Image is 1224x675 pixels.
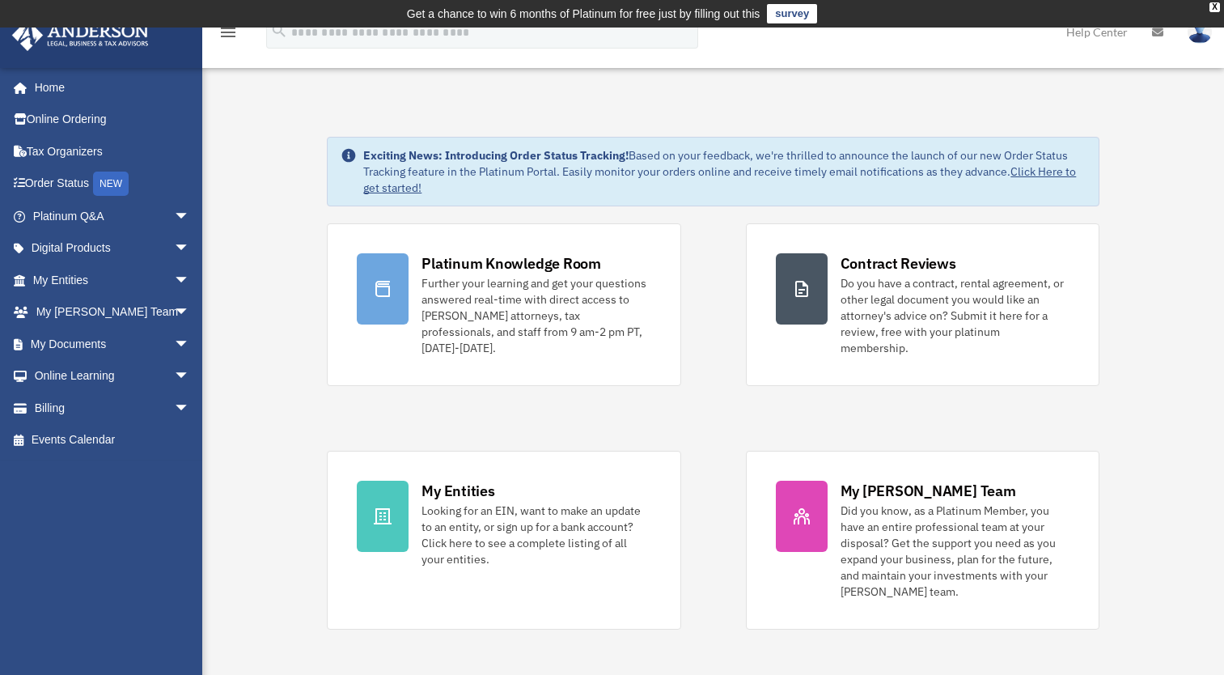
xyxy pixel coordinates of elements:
[218,23,238,42] i: menu
[11,104,214,136] a: Online Ordering
[11,424,214,456] a: Events Calendar
[174,232,206,265] span: arrow_drop_down
[7,19,154,51] img: Anderson Advisors Platinum Portal
[174,200,206,233] span: arrow_drop_down
[93,172,129,196] div: NEW
[841,253,956,274] div: Contract Reviews
[841,275,1069,356] div: Do you have a contract, rental agreement, or other legal document you would like an attorney's ad...
[174,296,206,329] span: arrow_drop_down
[363,148,629,163] strong: Exciting News: Introducing Order Status Tracking!
[746,223,1099,386] a: Contract Reviews Do you have a contract, rental agreement, or other legal document you would like...
[327,223,680,386] a: Platinum Knowledge Room Further your learning and get your questions answered real-time with dire...
[11,135,214,168] a: Tax Organizers
[1209,2,1220,12] div: close
[1188,20,1212,44] img: User Pic
[767,4,817,23] a: survey
[174,360,206,393] span: arrow_drop_down
[421,503,650,567] div: Looking for an EIN, want to make an update to an entity, or sign up for a bank account? Click her...
[11,71,206,104] a: Home
[363,147,1085,196] div: Based on your feedback, we're thrilled to announce the launch of our new Order Status Tracking fe...
[11,264,214,296] a: My Entitiesarrow_drop_down
[11,232,214,265] a: Digital Productsarrow_drop_down
[407,4,760,23] div: Get a chance to win 6 months of Platinum for free just by filling out this
[363,164,1076,195] a: Click Here to get started!
[11,168,214,201] a: Order StatusNEW
[421,481,494,501] div: My Entities
[841,481,1016,501] div: My [PERSON_NAME] Team
[174,328,206,361] span: arrow_drop_down
[270,22,288,40] i: search
[11,392,214,424] a: Billingarrow_drop_down
[421,275,650,356] div: Further your learning and get your questions answered real-time with direct access to [PERSON_NAM...
[11,360,214,393] a: Online Learningarrow_drop_down
[174,392,206,425] span: arrow_drop_down
[11,328,214,360] a: My Documentsarrow_drop_down
[746,451,1099,630] a: My [PERSON_NAME] Team Did you know, as a Platinum Member, you have an entire professional team at...
[327,451,680,630] a: My Entities Looking for an EIN, want to make an update to an entity, or sign up for a bank accoun...
[841,503,1069,600] div: Did you know, as a Platinum Member, you have an entire professional team at your disposal? Get th...
[11,200,214,232] a: Platinum Q&Aarrow_drop_down
[421,253,601,274] div: Platinum Knowledge Room
[218,28,238,42] a: menu
[174,264,206,297] span: arrow_drop_down
[11,296,214,329] a: My [PERSON_NAME] Teamarrow_drop_down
